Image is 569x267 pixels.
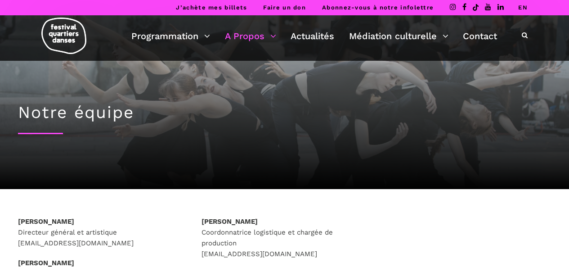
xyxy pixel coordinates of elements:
[18,217,74,226] strong: [PERSON_NAME]
[322,4,434,11] a: Abonnez-vous à notre infolettre
[349,28,448,44] a: Médiation culturelle
[225,28,276,44] a: A Propos
[41,18,86,54] img: logo-fqd-med
[463,28,497,44] a: Contact
[18,216,184,249] p: Directeur général et artistique [EMAIL_ADDRESS][DOMAIN_NAME]
[202,216,367,259] p: Coordonnatrice logistique et chargée de production [EMAIL_ADDRESS][DOMAIN_NAME]
[291,28,334,44] a: Actualités
[518,4,528,11] a: EN
[263,4,306,11] a: Faire un don
[131,28,210,44] a: Programmation
[176,4,247,11] a: J’achète mes billets
[18,259,74,267] strong: [PERSON_NAME]
[202,217,258,226] strong: [PERSON_NAME]
[18,103,551,122] h1: Notre équipe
